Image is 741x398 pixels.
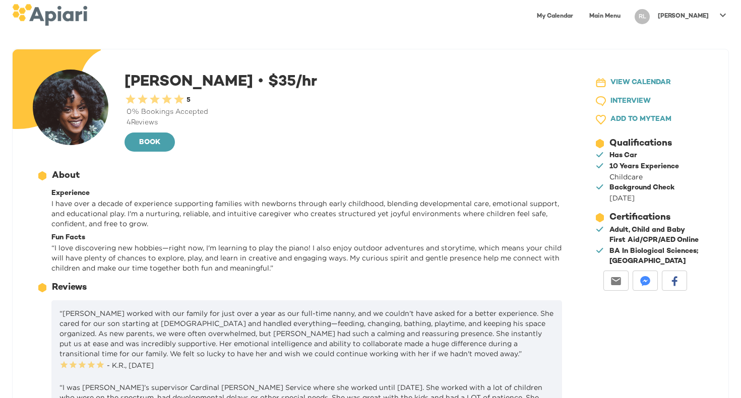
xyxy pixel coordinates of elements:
div: Reviews [52,281,87,294]
div: About [52,169,80,182]
span: VIEW CALENDAR [610,77,671,89]
img: logo [12,4,87,26]
div: BA In Biological Sciences; [GEOGRAPHIC_DATA] [609,246,700,267]
div: 4 Reviews [125,118,566,128]
img: email-white sharing button [611,276,621,286]
button: VIEW CALENDAR [586,74,702,92]
div: Childcare [609,172,679,182]
p: “[PERSON_NAME] worked with our family for just over a year as our full-time nanny, and we couldn’... [59,308,554,370]
button: ADD TO MYTEAM [586,110,702,129]
span: “ I love discovering new hobbies—right now, I'm learning to play the piano! I also enjoy outdoor ... [51,244,562,272]
a: My Calendar [531,6,579,27]
span: INTERVIEW [610,95,651,108]
div: Adult, Child and Baby First Aid/CPR/AED Online [609,225,700,245]
div: Qualifications [609,137,672,150]
div: RL [635,9,650,24]
div: 5 [185,96,191,105]
a: Main Menu [583,6,627,27]
img: facebook-white sharing button [669,276,680,286]
div: [PERSON_NAME] [125,70,566,153]
button: INTERVIEW [586,92,702,111]
div: [DATE] [609,193,674,203]
div: Has Car [609,151,637,161]
span: BOOK [133,137,167,149]
p: [PERSON_NAME] [658,12,709,21]
div: Fun Facts [51,233,562,243]
span: ADD TO MY TEAM [610,113,671,126]
div: Background Check [609,183,674,193]
button: BOOK [125,132,175,152]
span: $ 35 /hr [253,74,317,90]
div: Experience [51,188,562,198]
img: messenger-white sharing button [640,276,650,286]
div: 0 % Bookings Accepted [125,107,566,117]
p: I have over a decade of experience supporting families with newborns through early childhood, ble... [51,198,562,229]
div: Certifications [609,211,670,224]
span: • [257,72,264,88]
img: user-photo-123-1750454176537.jpeg [33,70,108,145]
div: 10 Years Experience [609,162,679,172]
